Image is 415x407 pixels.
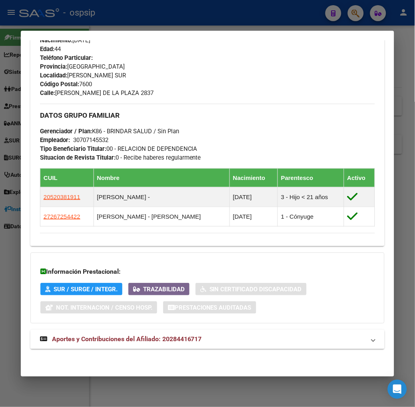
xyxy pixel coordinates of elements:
th: Nacimiento [229,168,277,187]
span: 27267254422 [44,213,80,220]
div: Open Intercom Messenger [388,380,407,399]
button: Sin Certificado Discapacidad [196,283,307,295]
strong: Edad: [40,45,54,53]
strong: Localidad: [40,72,67,79]
span: 0 - Recibe haberes regularmente [40,154,201,161]
span: [DATE] [40,37,90,44]
strong: Empleador: [40,136,70,144]
button: Not. Internacion / Censo Hosp. [40,301,157,314]
mat-expansion-panel-header: Aportes y Contribuciones del Afiliado: 20284416717 [30,330,385,349]
strong: Teléfono Particular: [40,54,93,61]
span: [PERSON_NAME] DE LA PLAZA 2837 [40,89,154,97]
strong: Gerenciador / Plan: [40,128,92,135]
span: Not. Internacion / Censo Hosp. [56,304,152,311]
h3: DATOS GRUPO FAMILIAR [40,111,375,120]
td: 1 - Cónyuge [278,207,344,226]
span: Trazabilidad [143,286,185,293]
span: K86 - BRINDAR SALUD / Sin Plan [40,128,179,135]
td: [PERSON_NAME] - [PERSON_NAME] [94,207,229,226]
th: Activo [344,168,375,187]
strong: Situacion de Revista Titular: [40,154,116,161]
span: 20520381911 [44,194,80,200]
td: 3 - Hijo < 21 años [278,187,344,207]
span: Prestaciones Auditadas [175,304,251,311]
span: 44 [40,45,61,53]
strong: Código Postal: [40,81,79,88]
strong: Provincia: [40,63,67,70]
span: [PERSON_NAME] SUR [40,72,126,79]
button: SUR / SURGE / INTEGR. [40,283,122,295]
th: Parentesco [278,168,344,187]
th: Nombre [94,168,229,187]
th: CUIL [40,168,94,187]
strong: Tipo Beneficiario Titular: [40,145,106,152]
span: 7600 [40,81,92,88]
strong: Calle: [40,89,55,97]
span: Aportes y Contribuciones del Afiliado: 20284416717 [52,336,202,343]
span: 00 - RELACION DE DEPENDENCIA [40,145,198,152]
td: [DATE] [229,187,277,207]
button: Prestaciones Auditadas [163,301,256,314]
td: [PERSON_NAME] - [94,187,229,207]
td: [DATE] [229,207,277,226]
span: Sin Certificado Discapacidad [209,286,302,293]
strong: Nacimiento: [40,37,72,44]
button: Trazabilidad [128,283,190,295]
h3: Información Prestacional: [40,267,375,277]
div: 30707145532 [73,136,108,144]
span: [GEOGRAPHIC_DATA] [40,63,125,70]
span: SUR / SURGE / INTEGR. [54,286,118,293]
